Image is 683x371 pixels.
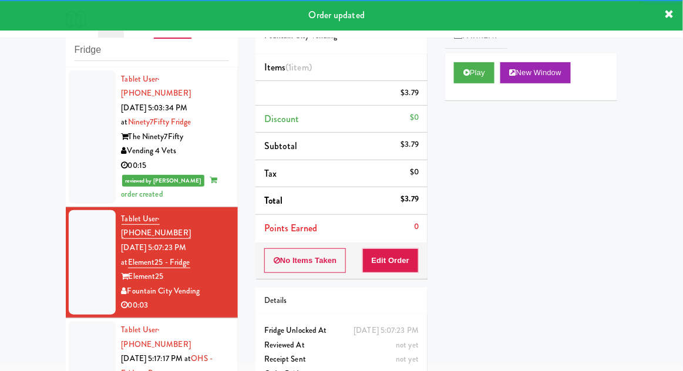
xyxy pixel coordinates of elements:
div: $3.79 [401,137,419,152]
div: 00:03 [122,298,229,313]
div: Reviewed At [264,338,419,353]
div: [DATE] 5:07:23 PM [354,323,419,338]
span: Discount [264,112,300,126]
div: Vending 4 Vets [122,144,229,158]
div: The Ninety7Fifty [122,130,229,144]
h5: Fountain City Vending [264,32,419,41]
span: Points Earned [264,221,317,235]
span: Subtotal [264,139,298,153]
span: [DATE] 5:17:17 PM at [122,353,191,364]
button: No Items Taken [264,248,346,273]
div: Fridge Unlocked At [264,323,419,338]
li: Tablet User· [PHONE_NUMBER][DATE] 5:03:34 PM atNinety7Fifty FridgeThe Ninety7FiftyVending 4 Vets0... [66,68,238,207]
ng-pluralize: item [292,60,309,74]
span: not yet [396,353,419,365]
a: Tablet User· [PHONE_NUMBER] [122,213,191,240]
div: Fountain City Vending [122,284,229,299]
div: 0 [414,220,419,234]
span: not yet [396,339,419,350]
li: Tablet User· [PHONE_NUMBER][DATE] 5:07:23 PM atElement25 - FridgeElement25Fountain City Vending00:03 [66,207,238,318]
span: Tax [264,167,277,180]
button: New Window [500,62,571,83]
div: $3.79 [401,192,419,207]
a: Ninety7Fifty Fridge [128,116,191,127]
span: Items [264,60,312,74]
span: [DATE] 5:03:34 PM at [122,102,188,128]
a: Element25 - Fridge [128,257,190,268]
span: Total [264,194,283,207]
button: Play [454,62,494,83]
span: (1 ) [285,60,312,74]
div: Receipt Sent [264,352,419,367]
span: · [PHONE_NUMBER] [122,324,191,350]
span: [DATE] 5:07:23 PM at [122,242,187,268]
div: Element25 [122,269,229,284]
span: reviewed by [PERSON_NAME] [122,175,205,187]
button: Edit Order [362,248,419,273]
div: Details [264,294,419,308]
a: Tablet User· [PHONE_NUMBER] [122,73,191,99]
a: Tablet User· [PHONE_NUMBER] [122,324,191,350]
div: 00:15 [122,158,229,173]
div: $0 [410,110,419,125]
div: $3.79 [401,86,419,100]
span: Order updated [309,8,365,22]
div: $0 [410,165,419,180]
input: Search vision orders [75,39,229,61]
